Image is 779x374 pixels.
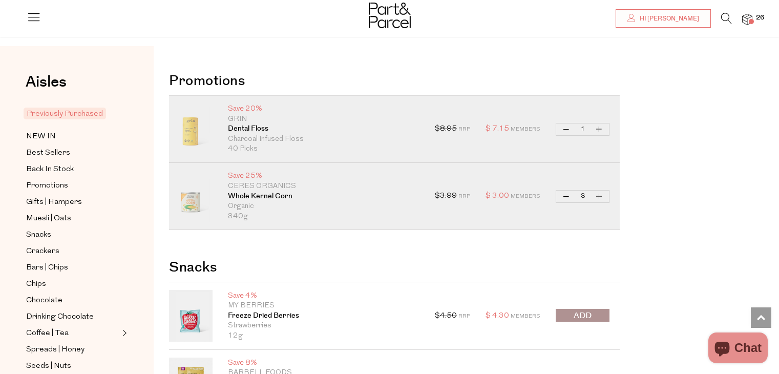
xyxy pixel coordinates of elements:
span: 26 [753,13,767,23]
span: Members [511,127,540,132]
a: NEW IN [26,130,119,143]
a: Drinking Chocolate [26,310,119,323]
span: RRP [458,314,470,319]
p: 40 Picks [228,144,419,154]
a: Bars | Chips [26,261,119,274]
img: Whole Kernel Corn [169,171,213,222]
a: Whole Kernel Corn [228,192,419,202]
s: 8.95 [440,125,457,133]
span: Previously Purchased [24,108,106,119]
span: Muesli | Oats [26,213,71,225]
inbox-online-store-chat: Shopify online store chat [705,333,771,366]
span: NEW IN [26,131,56,143]
span: 4.30 [492,312,509,320]
span: Chocolate [26,295,62,307]
s: 3.99 [440,192,457,200]
span: $ [435,312,440,320]
a: Back In Stock [26,163,119,176]
img: Part&Parcel [369,3,411,28]
p: 12g [228,331,419,341]
span: Bars | Chips [26,262,68,274]
span: Snacks [26,229,51,241]
a: Crackers [26,245,119,258]
h2: Promotions [169,59,620,96]
p: 340g [228,212,419,222]
a: Snacks [26,228,119,241]
span: Chips [26,278,46,290]
a: 26 [742,14,752,25]
a: Hi [PERSON_NAME] [616,9,711,28]
s: 4.50 [440,312,457,320]
a: Muesli | Oats [26,212,119,225]
span: Best Sellers [26,147,70,159]
p: Charcoal Infused Floss [228,134,419,144]
span: Members [511,194,540,199]
span: Back In Stock [26,163,74,176]
a: Previously Purchased [26,108,119,120]
a: Promotions [26,179,119,192]
span: 7.15 [492,125,509,133]
span: Members [511,314,540,319]
a: Chips [26,278,119,290]
p: My Berries [228,301,419,311]
a: Spreads | Honey [26,343,119,356]
span: $ [435,125,440,133]
a: Freeze Dried Berries [228,311,419,321]
p: Save 4% [228,291,419,301]
a: Best Sellers [26,147,119,159]
p: Save 8% [228,358,409,368]
a: Coffee | Tea [26,327,119,340]
span: $ [435,192,440,200]
span: Aisles [26,71,67,93]
a: Aisles [26,74,67,100]
img: Dental Floss [169,103,213,155]
p: Organic [228,201,419,212]
p: Ceres Organics [228,181,419,192]
p: Save 20% [228,104,419,114]
h2: Snacks [169,245,620,282]
p: Grin [228,114,419,124]
span: RRP [458,194,470,199]
a: Gifts | Hampers [26,196,119,209]
span: Promotions [26,180,68,192]
span: Spreads | Honey [26,344,85,356]
span: Seeds | Nuts [26,360,71,372]
input: QTY Whole Kernel Corn [576,191,589,202]
button: Expand/Collapse Coffee | Tea [120,327,127,339]
a: Seeds | Nuts [26,360,119,372]
span: Coffee | Tea [26,327,69,340]
span: $ [486,125,491,133]
p: Save 25% [228,171,419,181]
a: Dental Floss [228,124,419,134]
a: Chocolate [26,294,119,307]
span: Hi [PERSON_NAME] [637,14,699,23]
input: QTY Dental Floss [576,123,589,135]
p: Strawberries [228,321,419,331]
span: Crackers [26,245,59,258]
span: 3.00 [492,192,509,200]
span: $ [486,192,491,200]
span: Drinking Chocolate [26,311,94,323]
span: Gifts | Hampers [26,196,82,209]
span: RRP [458,127,470,132]
span: $ [486,312,491,320]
